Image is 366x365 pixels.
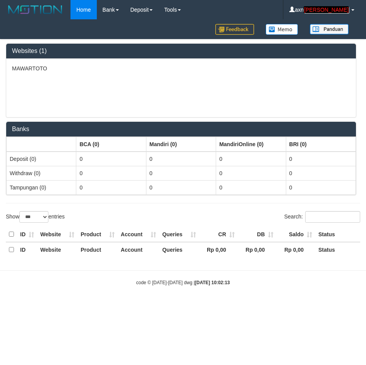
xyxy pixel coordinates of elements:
td: Deposit (0) [7,152,76,166]
th: Website [37,242,77,257]
em: [PERSON_NAME] [304,6,349,13]
td: Withdraw (0) [7,166,76,180]
small: code © [DATE]-[DATE] dwg | [136,280,230,285]
td: 0 [146,166,216,180]
td: 0 [216,152,286,166]
th: Group: activate to sort column ascending [216,137,286,152]
th: Group: activate to sort column ascending [76,137,146,152]
td: 0 [146,180,216,194]
td: 0 [286,152,356,166]
th: Website [37,227,77,242]
th: Status [315,227,360,242]
th: Saldo [277,227,315,242]
td: 0 [286,166,356,180]
td: Tampungan (0) [7,180,76,194]
th: CR [199,227,238,242]
th: Rp 0,00 [199,242,238,257]
td: 0 [146,152,216,166]
img: MOTION_logo.png [6,4,65,15]
label: Search: [284,211,360,223]
th: Group: activate to sort column ascending [7,137,76,152]
td: 0 [76,152,146,166]
img: Feedback.jpg [215,24,254,35]
td: 0 [76,180,146,194]
strong: [DATE] 10:02:13 [195,280,230,285]
img: panduan.png [310,24,349,34]
th: Queries [159,227,199,242]
th: Product [77,242,118,257]
input: Search: [305,211,360,223]
th: Group: activate to sort column ascending [146,137,216,152]
th: Rp 0,00 [277,242,315,257]
h3: Websites (1) [12,48,350,55]
th: Product [77,227,118,242]
select: Showentries [19,211,48,223]
img: Button%20Memo.svg [266,24,298,35]
h3: Banks [12,126,350,133]
td: 0 [76,166,146,180]
th: Rp 0,00 [238,242,277,257]
td: 0 [216,180,286,194]
th: Group: activate to sort column ascending [286,137,356,152]
th: Account [118,227,159,242]
th: Queries [159,242,199,257]
td: 0 [286,180,356,194]
td: 0 [216,166,286,180]
th: Status [315,242,360,257]
th: ID [17,227,37,242]
th: DB [238,227,277,242]
label: Show entries [6,211,65,223]
th: ID [17,242,37,257]
p: MAWARTOTO [12,65,350,72]
th: Account [118,242,159,257]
